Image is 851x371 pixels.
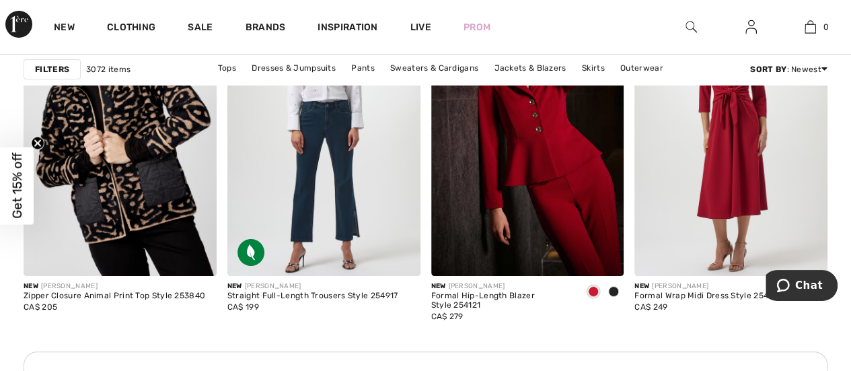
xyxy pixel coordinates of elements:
[634,281,781,292] div: [PERSON_NAME]
[431,282,446,290] span: New
[634,292,781,301] div: Formal Wrap Midi Dress Style 254127
[575,59,612,77] a: Skirts
[107,22,155,36] a: Clothing
[9,153,25,219] span: Get 15% off
[745,19,757,35] img: My Info
[614,59,670,77] a: Outerwear
[686,19,697,35] img: search the website
[634,282,649,290] span: New
[383,59,485,77] a: Sweaters & Cardigans
[781,19,840,35] a: 0
[246,22,286,36] a: Brands
[410,20,431,34] a: Live
[634,302,667,312] span: CA$ 249
[603,281,624,304] div: Black
[318,22,377,36] span: Inspiration
[766,270,838,304] iframe: Opens a widget where you can chat to one of our agents
[245,59,342,77] a: Dresses & Jumpsuits
[583,281,603,304] div: Deep cherry
[227,292,398,301] div: Straight Full-Length Trousers Style 254917
[188,22,213,36] a: Sale
[54,22,75,36] a: New
[227,282,242,290] span: New
[24,282,38,290] span: New
[431,312,464,321] span: CA$ 279
[431,281,573,292] div: [PERSON_NAME]
[750,65,786,74] strong: Sort By
[31,136,44,149] button: Close teaser
[211,59,243,77] a: Tops
[344,59,381,77] a: Pants
[805,19,816,35] img: My Bag
[227,302,259,312] span: CA$ 199
[487,59,572,77] a: Jackets & Blazers
[24,292,205,301] div: Zipper Closure Animal Print Top Style 253840
[35,63,69,75] strong: Filters
[750,63,827,75] div: : Newest
[227,281,398,292] div: [PERSON_NAME]
[823,21,828,33] span: 0
[431,292,573,310] div: Formal Hip-Length Blazer Style 254121
[464,20,490,34] a: Prom
[24,302,57,312] span: CA$ 205
[735,19,768,36] a: Sign In
[86,63,131,75] span: 3072 items
[24,281,205,292] div: [PERSON_NAME]
[237,239,264,266] img: Sustainable Fabric
[5,11,32,38] img: 1ère Avenue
